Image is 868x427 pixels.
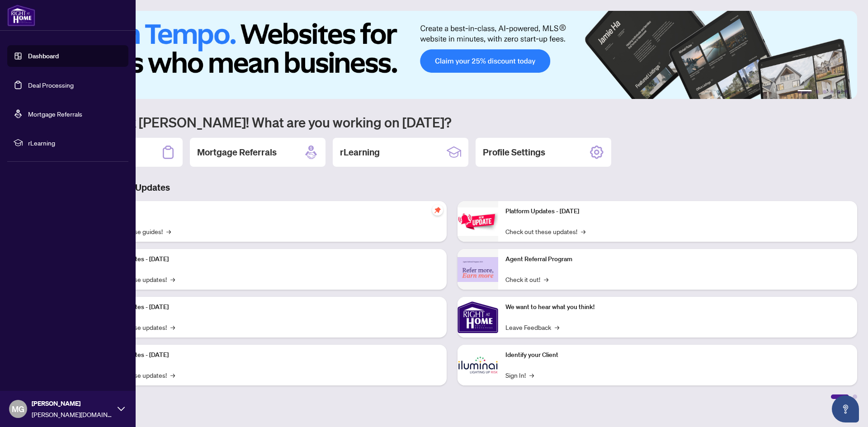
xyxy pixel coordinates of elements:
[170,274,175,284] span: →
[47,11,857,99] img: Slide 0
[12,403,24,415] span: MG
[32,399,113,408] span: [PERSON_NAME]
[458,345,498,385] img: Identify your Client
[505,274,548,284] a: Check it out!→
[340,146,380,159] h2: rLearning
[28,52,59,60] a: Dashboard
[28,110,82,118] a: Mortgage Referrals
[837,90,841,94] button: 5
[505,206,850,216] p: Platform Updates - [DATE]
[505,226,585,236] a: Check out these updates!→
[505,350,850,360] p: Identify your Client
[47,181,857,194] h3: Brokerage & Industry Updates
[432,205,443,216] span: pushpin
[505,302,850,312] p: We want to hear what you think!
[581,226,585,236] span: →
[95,254,439,264] p: Platform Updates - [DATE]
[458,297,498,338] img: We want to hear what you think!
[47,113,857,131] h1: Welcome back [PERSON_NAME]! What are you working on [DATE]?
[458,207,498,236] img: Platform Updates - June 23, 2025
[816,90,819,94] button: 2
[7,5,35,26] img: logo
[166,226,171,236] span: →
[28,138,122,148] span: rLearning
[823,90,826,94] button: 3
[95,302,439,312] p: Platform Updates - [DATE]
[832,395,859,422] button: Open asap
[555,322,559,332] span: →
[505,370,534,380] a: Sign In!→
[170,370,175,380] span: →
[28,81,74,89] a: Deal Processing
[32,409,113,419] span: [PERSON_NAME][DOMAIN_NAME][EMAIL_ADDRESS][DOMAIN_NAME]
[170,322,175,332] span: →
[197,146,277,159] h2: Mortgage Referrals
[483,146,545,159] h2: Profile Settings
[505,254,850,264] p: Agent Referral Program
[844,90,848,94] button: 6
[458,257,498,282] img: Agent Referral Program
[544,274,548,284] span: →
[797,90,812,94] button: 1
[830,90,834,94] button: 4
[95,206,439,216] p: Self-Help
[95,350,439,360] p: Platform Updates - [DATE]
[529,370,534,380] span: →
[505,322,559,332] a: Leave Feedback→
